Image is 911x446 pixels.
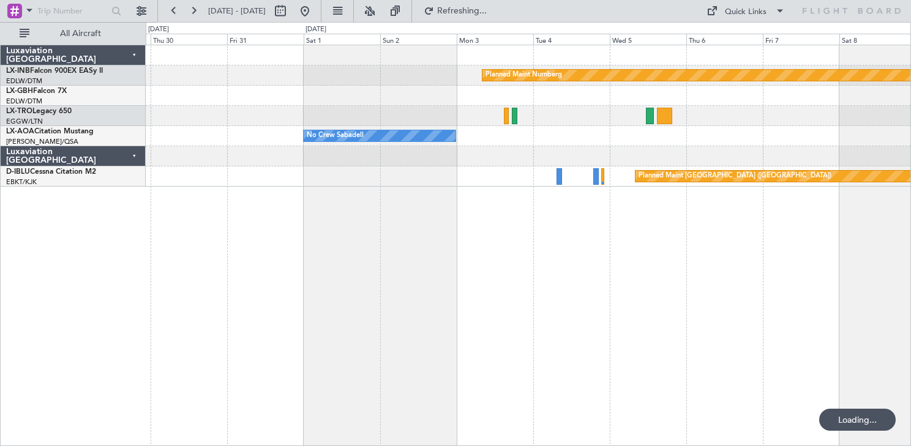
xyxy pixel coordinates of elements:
[6,87,33,95] span: LX-GBH
[6,168,30,176] span: D-IBLU
[485,66,562,84] div: Planned Maint Nurnberg
[437,7,488,15] span: Refreshing...
[32,29,129,38] span: All Aircraft
[533,34,610,45] div: Tue 4
[6,97,42,106] a: EDLW/DTM
[6,137,78,146] a: [PERSON_NAME]/QSA
[6,67,103,75] a: LX-INBFalcon 900EX EASy II
[6,87,67,95] a: LX-GBHFalcon 7X
[6,108,32,115] span: LX-TRO
[148,24,169,35] div: [DATE]
[819,409,896,431] div: Loading...
[418,1,492,21] button: Refreshing...
[304,34,380,45] div: Sat 1
[13,24,133,43] button: All Aircraft
[457,34,533,45] div: Mon 3
[6,128,34,135] span: LX-AOA
[6,67,30,75] span: LX-INB
[6,117,43,126] a: EGGW/LTN
[686,34,763,45] div: Thu 6
[6,76,42,86] a: EDLW/DTM
[6,128,94,135] a: LX-AOACitation Mustang
[6,168,96,176] a: D-IBLUCessna Citation M2
[6,177,37,187] a: EBKT/KJK
[151,34,227,45] div: Thu 30
[700,1,791,21] button: Quick Links
[307,127,364,145] div: No Crew Sabadell
[639,167,831,185] div: Planned Maint [GEOGRAPHIC_DATA] ([GEOGRAPHIC_DATA])
[380,34,457,45] div: Sun 2
[725,6,767,18] div: Quick Links
[763,34,839,45] div: Fri 7
[208,6,266,17] span: [DATE] - [DATE]
[610,34,686,45] div: Wed 5
[306,24,326,35] div: [DATE]
[227,34,304,45] div: Fri 31
[6,108,72,115] a: LX-TROLegacy 650
[37,2,108,20] input: Trip Number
